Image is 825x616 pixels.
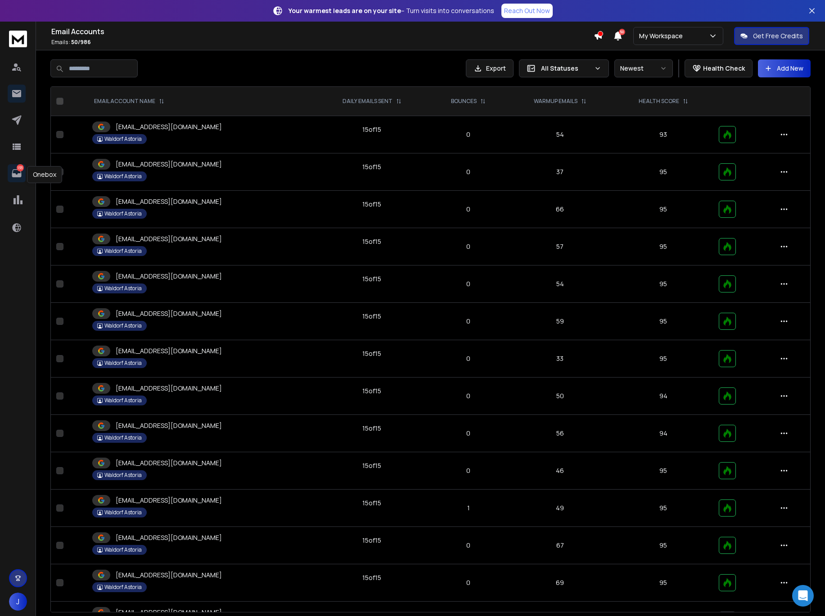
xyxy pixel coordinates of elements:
td: 33 [507,340,613,378]
td: 46 [507,452,613,490]
p: Reach Out Now [504,6,550,15]
p: Waldorf Astoria [104,434,142,441]
p: Waldorf Astoria [104,135,142,143]
td: 94 [613,415,714,452]
p: WARMUP EMAILS [534,98,577,105]
div: Onebox [27,166,62,183]
td: 50 [507,378,613,415]
a: 133 [8,164,26,182]
td: 69 [507,564,613,602]
p: 0 [435,466,502,475]
p: Waldorf Astoria [104,285,142,292]
span: 50 / 986 [71,38,91,46]
p: Health Check [703,64,745,73]
p: – Turn visits into conversations [289,6,494,15]
p: [EMAIL_ADDRESS][DOMAIN_NAME] [116,496,222,505]
td: 95 [613,340,714,378]
p: 1 [435,504,502,513]
div: 15 of 15 [362,200,381,209]
div: 15 of 15 [362,237,381,246]
p: 0 [435,279,502,288]
td: 95 [613,153,714,191]
p: 0 [435,317,502,326]
h1: Email Accounts [51,26,594,37]
p: Waldorf Astoria [104,173,142,180]
p: 0 [435,354,502,363]
p: Get Free Credits [753,31,803,40]
td: 37 [507,153,613,191]
td: 95 [613,490,714,527]
div: 15 of 15 [362,162,381,171]
p: Waldorf Astoria [104,509,142,516]
button: Newest [614,59,673,77]
button: J [9,593,27,611]
div: 15 of 15 [362,274,381,283]
p: [EMAIL_ADDRESS][DOMAIN_NAME] [116,197,222,206]
p: 0 [435,578,502,587]
p: Waldorf Astoria [104,584,142,591]
a: Reach Out Now [501,4,553,18]
button: Export [466,59,514,77]
button: Health Check [685,59,753,77]
p: HEALTH SCORE [639,98,679,105]
td: 95 [613,265,714,303]
p: 0 [435,541,502,550]
p: Waldorf Astoria [104,546,142,553]
td: 95 [613,303,714,340]
div: 15 of 15 [362,536,381,545]
p: Waldorf Astoria [104,360,142,367]
div: 15 of 15 [362,573,381,582]
p: [EMAIL_ADDRESS][DOMAIN_NAME] [116,309,222,318]
p: 0 [435,429,502,438]
div: 15 of 15 [362,387,381,396]
p: Waldorf Astoria [104,247,142,255]
p: [EMAIL_ADDRESS][DOMAIN_NAME] [116,346,222,355]
td: 95 [613,564,714,602]
p: My Workspace [639,31,686,40]
td: 56 [507,415,613,452]
button: Get Free Credits [734,27,809,45]
td: 57 [507,228,613,265]
p: [EMAIL_ADDRESS][DOMAIN_NAME] [116,384,222,393]
p: [EMAIL_ADDRESS][DOMAIN_NAME] [116,234,222,243]
td: 95 [613,527,714,564]
td: 95 [613,452,714,490]
p: Waldorf Astoria [104,472,142,479]
button: Add New [758,59,811,77]
strong: Your warmest leads are on your site [289,6,401,15]
td: 59 [507,303,613,340]
p: [EMAIL_ADDRESS][DOMAIN_NAME] [116,421,222,430]
p: Emails : [51,39,594,46]
div: 15 of 15 [362,312,381,321]
p: DAILY EMAILS SENT [343,98,392,105]
p: [EMAIL_ADDRESS][DOMAIN_NAME] [116,272,222,281]
p: [EMAIL_ADDRESS][DOMAIN_NAME] [116,459,222,468]
p: 0 [435,130,502,139]
p: 0 [435,242,502,251]
p: [EMAIL_ADDRESS][DOMAIN_NAME] [116,533,222,542]
p: 133 [17,164,24,171]
p: [EMAIL_ADDRESS][DOMAIN_NAME] [116,160,222,169]
img: logo [9,31,27,47]
td: 95 [613,191,714,228]
p: 0 [435,167,502,176]
td: 67 [507,527,613,564]
td: 54 [507,265,613,303]
div: 15 of 15 [362,424,381,433]
div: 15 of 15 [362,461,381,470]
p: Waldorf Astoria [104,210,142,217]
p: [EMAIL_ADDRESS][DOMAIN_NAME] [116,122,222,131]
td: 95 [613,228,714,265]
p: 0 [435,391,502,400]
p: Waldorf Astoria [104,397,142,404]
td: 54 [507,116,613,153]
p: [EMAIL_ADDRESS][DOMAIN_NAME] [116,571,222,580]
td: 66 [507,191,613,228]
div: 15 of 15 [362,499,381,508]
p: Waldorf Astoria [104,322,142,329]
div: Open Intercom Messenger [792,585,814,607]
div: 15 of 15 [362,349,381,358]
p: BOUNCES [451,98,477,105]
